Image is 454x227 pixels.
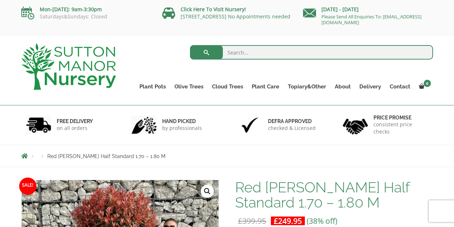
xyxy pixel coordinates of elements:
[424,80,431,87] span: 0
[385,82,415,92] a: Contact
[57,125,93,132] p: on all orders
[135,82,170,92] a: Plant Pots
[47,153,165,159] span: Red [PERSON_NAME] Half Standard 1.70 – 1.80 M
[208,82,247,92] a: Cloud Trees
[162,125,202,132] p: by professionals
[181,13,290,20] a: [STREET_ADDRESS] No Appointments needed
[237,116,263,134] img: 3.jpg
[373,121,428,135] p: consistent price checks
[235,180,433,210] h1: Red [PERSON_NAME] Half Standard 1.70 – 1.80 M
[330,82,355,92] a: About
[415,82,433,92] a: 0
[26,116,51,134] img: 1.jpg
[284,82,330,92] a: Topiary&Other
[170,82,208,92] a: Olive Trees
[201,185,214,198] a: View full-screen image gallery
[274,216,278,226] span: £
[238,216,266,226] bdi: 399.95
[274,216,302,226] bdi: 249.95
[21,43,116,90] img: logo
[355,82,385,92] a: Delivery
[268,125,316,132] p: checked & Licensed
[21,153,433,159] nav: Breadcrumbs
[190,45,433,60] input: Search...
[162,118,202,125] h6: hand picked
[303,5,433,14] p: [DATE] - [DATE]
[343,114,368,136] img: 4.jpg
[321,13,421,26] a: Please Send All Enquiries To: [EMAIL_ADDRESS][DOMAIN_NAME]
[247,82,284,92] a: Plant Care
[131,116,157,134] img: 2.jpg
[21,14,151,19] p: Saturdays&Sundays: Closed
[21,5,151,14] p: Mon-[DATE]: 9am-3:30pm
[307,216,337,226] span: (38% off)
[373,114,428,121] h6: Price promise
[57,118,93,125] h6: FREE DELIVERY
[238,216,242,226] span: £
[268,118,316,125] h6: Defra approved
[19,178,36,195] span: Sale!
[181,6,246,13] a: Click Here To Visit Nursery!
